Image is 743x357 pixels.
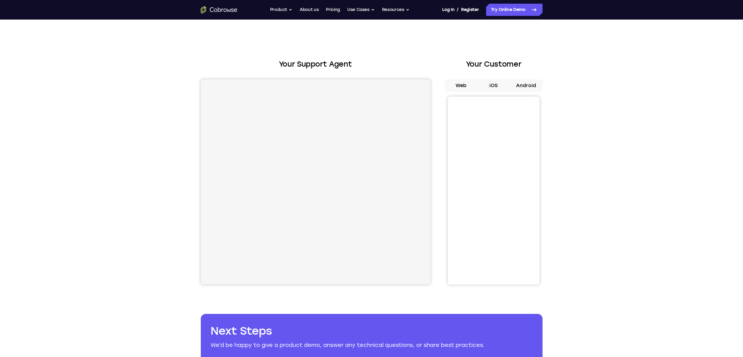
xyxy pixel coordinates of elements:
a: About us [300,4,319,16]
a: Try Online Demo [486,4,543,16]
button: Product [270,4,293,16]
span: / [457,6,459,13]
button: Resources [382,4,409,16]
h2: Your Customer [445,59,543,70]
h2: Next Steps [211,324,533,338]
button: iOS [477,79,510,92]
button: Web [445,79,478,92]
iframe: Agent [201,79,430,284]
p: We’d be happy to give a product demo, answer any technical questions, or share best practices. [211,341,533,349]
a: Pricing [326,4,340,16]
a: Log In [442,4,454,16]
h2: Your Support Agent [201,59,430,70]
a: Register [461,4,479,16]
button: Use Cases [347,4,375,16]
button: Android [510,79,543,92]
a: Go to the home page [201,6,237,13]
